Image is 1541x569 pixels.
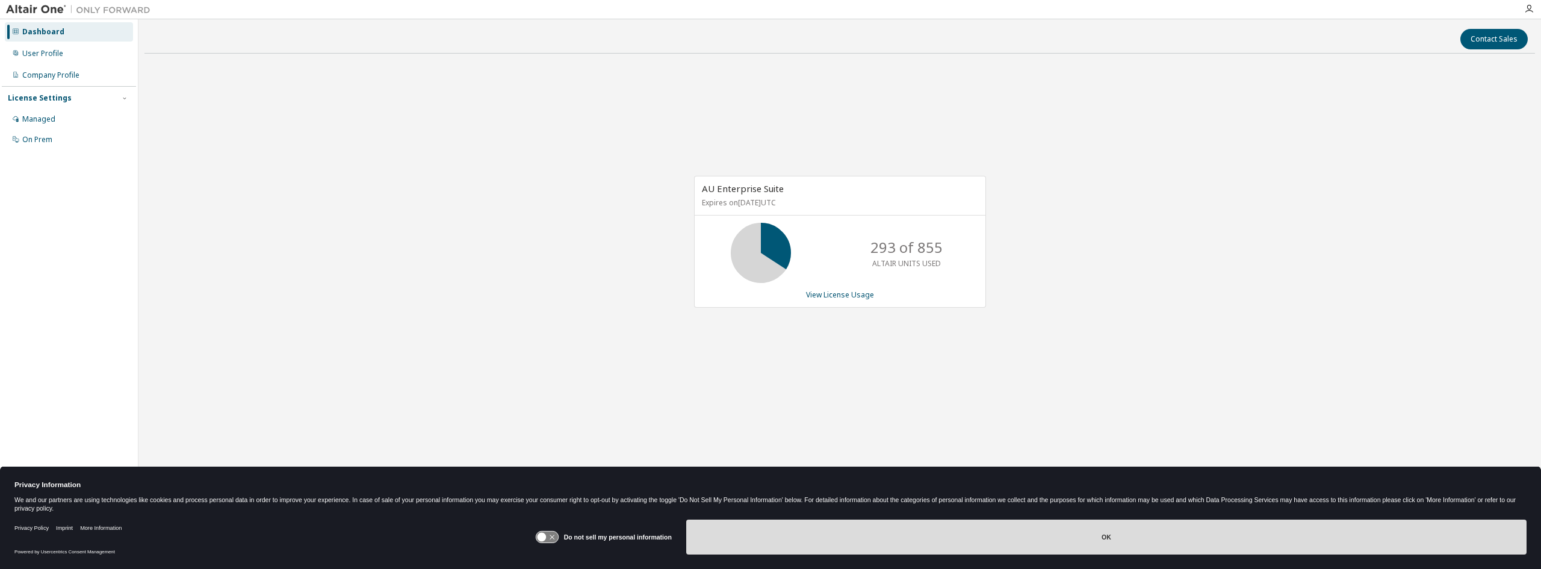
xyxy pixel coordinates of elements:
[22,49,63,58] div: User Profile
[1460,29,1528,49] button: Contact Sales
[872,258,941,269] p: ALTAIR UNITS USED
[870,237,943,258] p: 293 of 855
[806,290,874,300] a: View License Usage
[22,135,52,145] div: On Prem
[22,114,55,124] div: Managed
[8,93,72,103] div: License Settings
[22,27,64,37] div: Dashboard
[702,182,784,194] span: AU Enterprise Suite
[702,197,975,208] p: Expires on [DATE] UTC
[22,70,79,80] div: Company Profile
[6,4,157,16] img: Altair One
